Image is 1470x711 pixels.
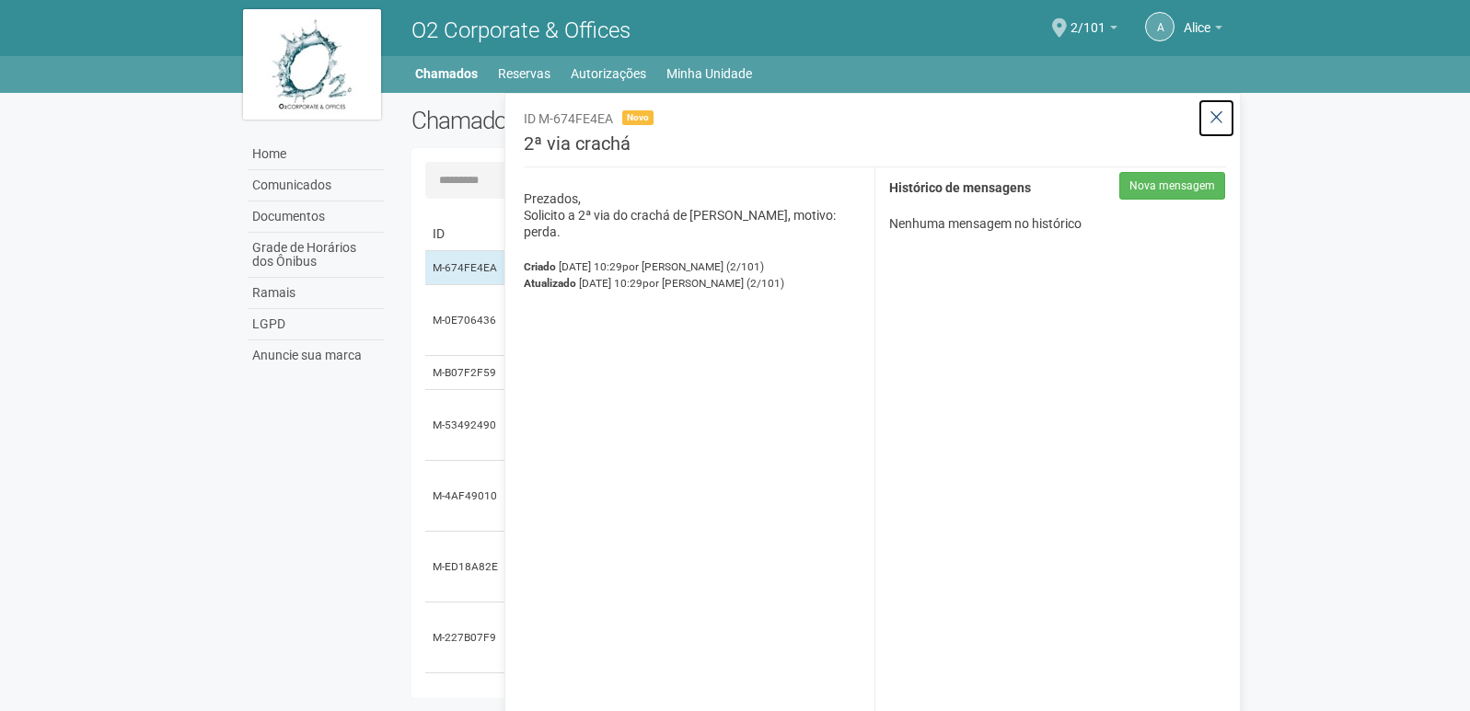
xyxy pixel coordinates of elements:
a: LGPD [248,309,384,340]
a: Comunicados [248,170,384,201]
td: M-227B07F9 [425,602,508,673]
a: Grade de Horários dos Ônibus [248,233,384,278]
td: M-0E706436 [425,285,508,356]
a: Home [248,139,384,170]
a: Autorizações [571,61,646,86]
span: Alice [1184,3,1210,35]
button: Nova mensagem [1119,172,1225,200]
img: logo.jpg [243,9,381,120]
td: M-53492490 [425,390,508,461]
a: A [1145,12,1175,41]
a: Ramais [248,278,384,309]
a: Documentos [248,201,384,233]
p: Prezados, Solicito a 2ª via do crachá de [PERSON_NAME], motivo: perda. [524,190,861,240]
a: Reservas [498,61,550,86]
a: 2/101 [1071,23,1117,38]
a: Anuncie sua marca [248,340,384,371]
span: [DATE] 10:29 [579,277,784,290]
strong: Criado [524,260,556,273]
a: Chamados [415,61,478,86]
h2: Chamados [411,107,735,134]
span: por [PERSON_NAME] (2/101) [622,260,764,273]
span: 2/101 [1071,3,1105,35]
h3: 2ª via crachá [524,134,1226,167]
span: [DATE] 10:29 [559,260,764,273]
a: Alice [1184,23,1222,38]
span: O2 Corporate & Offices [411,17,631,43]
td: M-B07F2F59 [425,356,508,390]
td: M-674FE4EA [425,251,508,285]
strong: Atualizado [524,277,576,290]
span: ID M-674FE4EA [524,111,613,126]
span: Novo [622,110,654,125]
a: Minha Unidade [666,61,752,86]
strong: Histórico de mensagens [889,181,1031,196]
td: M-4AF49010 [425,461,508,532]
span: por [PERSON_NAME] (2/101) [642,277,784,290]
td: ID [425,217,508,251]
td: M-ED18A82E [425,532,508,602]
p: Nenhuma mensagem no histórico [889,215,1226,232]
